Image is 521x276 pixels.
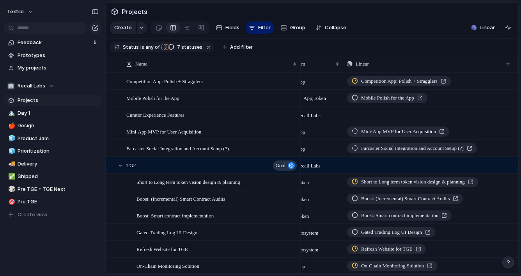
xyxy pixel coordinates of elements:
div: 🎲 [8,185,14,194]
span: Mini-App MVP for User Acquisition [126,127,201,136]
button: 🍎 [7,122,15,130]
button: 🧊 [7,147,15,155]
button: 7 statuses [160,43,204,52]
button: 🏔️ [7,109,15,117]
span: 5 [94,39,98,46]
div: 🎯Pre TGE [4,196,101,208]
span: Name [135,60,147,68]
div: 🎯 [8,198,14,207]
span: App , Token [303,94,326,102]
a: Farcaster Social Integration and Account Setup (?) [347,143,477,153]
span: Competition App: Polish + Stragglers [361,77,438,85]
a: Projects [4,94,101,106]
span: Feedback [18,39,91,46]
a: Prototypes [4,50,101,61]
span: Pre TGE + TGE Next [18,185,99,193]
a: 🚚Delivery [4,158,101,170]
span: Status [123,44,139,51]
span: Recall Labs [18,82,45,90]
button: Collapse [312,21,349,34]
div: 🧊 [8,147,14,156]
span: Curator Experience Features [126,110,184,119]
span: Mobile Polish for the App [361,94,414,102]
span: Short to Long term token vision design & planning [361,178,465,186]
span: Gated Trading Log UI Design [361,228,422,236]
span: Create [114,24,132,32]
button: Textile [4,5,37,18]
span: Competition App: Polish + Stragglers [126,77,203,85]
span: Recall Labs [296,112,321,119]
div: 🧊 [8,134,14,143]
button: Create view [4,209,101,221]
span: App [296,263,305,271]
span: Token [296,212,309,220]
a: Boost: Smart contract implementation [347,210,452,221]
button: 🧊 [7,135,15,142]
div: ✅ [8,172,14,181]
button: Linear [468,22,498,34]
span: goal [276,160,285,171]
span: Add filter [230,44,253,51]
span: any of [144,44,159,51]
span: Refresh Website for TGE [136,244,188,253]
button: isany of [139,43,161,52]
span: On-Chain Monitoring Solution [361,262,424,270]
span: Day 1 [18,109,99,117]
span: Delivery [18,160,99,168]
a: 🎲Pre TGE + TGE Next [4,183,101,195]
div: 🍎 [8,121,14,130]
a: Refresh Website for TGE [347,244,426,254]
span: Create view [18,211,48,219]
span: Projects [120,5,149,19]
a: 🏔️Day 1 [4,107,101,119]
span: On-Chain Monitoring Solution [136,261,199,270]
a: 🍎Design [4,120,101,132]
span: TGE [126,160,136,169]
span: Linear [356,60,369,68]
span: Design [18,122,99,130]
div: 🏔️ [8,109,14,118]
span: App [296,145,305,153]
div: 🚚 [8,159,14,168]
a: 🧊Prioritization [4,145,101,157]
a: Gated Trading Log UI Design [347,227,435,237]
button: Group [277,21,309,34]
span: Shipped [18,173,99,180]
a: Feedback5 [4,37,101,48]
span: Linear [480,24,495,32]
span: Prototypes [18,52,99,59]
span: Farcaster Social Integration and Account Setup (?) [126,144,229,153]
a: ✅Shipped [4,171,101,182]
button: Fields [213,21,243,34]
a: 🧊Product Jam [4,133,101,144]
a: Mobile Polish for the App [347,93,427,103]
span: My projects [18,64,99,72]
a: On-Chain Monitoring Solution [347,261,437,271]
button: goal [273,160,297,171]
span: Token [296,196,309,203]
button: ✅ [7,173,15,180]
a: Competition App: Polish + Stragglers [347,76,451,86]
div: 🏢 [7,82,15,90]
span: Gated Trading Log UI Design [136,228,197,237]
span: Recall Labs [296,162,321,170]
span: 7 [175,44,181,50]
a: Boost: (Incremental) Smart Contract Audits [347,194,463,204]
span: Product Jam [18,135,99,142]
span: Token [296,179,309,187]
span: App [296,128,305,136]
button: 🎲 [7,185,15,193]
button: 🎯 [7,198,15,206]
span: App [296,78,305,86]
span: Projects [18,96,99,104]
button: 🏢Recall Labs [4,80,101,92]
button: Filter [246,21,274,34]
span: Collapse [325,24,346,32]
span: Group [290,24,305,32]
span: Boost: (Incremental) Smart Contract Audits [361,195,450,203]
